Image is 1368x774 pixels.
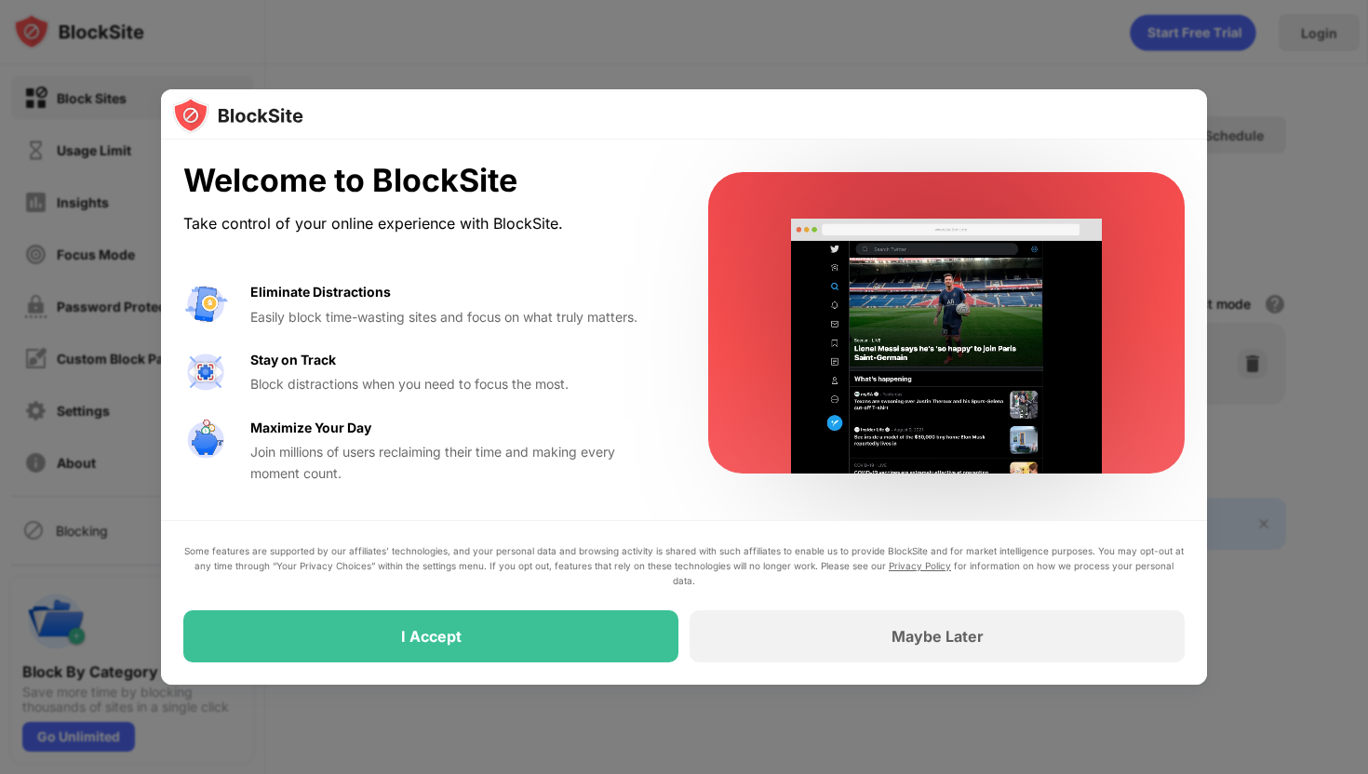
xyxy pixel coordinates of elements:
[183,210,664,237] div: Take control of your online experience with BlockSite.
[250,374,664,394] div: Block distractions when you need to focus the most.
[250,307,664,327] div: Easily block time-wasting sites and focus on what truly matters.
[250,282,391,302] div: Eliminate Distractions
[889,560,951,571] a: Privacy Policy
[183,418,228,462] img: value-safe-time.svg
[183,282,228,327] img: value-avoid-distractions.svg
[172,97,303,134] img: logo-blocksite.svg
[183,162,664,200] div: Welcome to BlockSite
[401,627,462,646] div: I Accept
[250,418,371,438] div: Maximize Your Day
[183,350,228,394] img: value-focus.svg
[250,350,336,370] div: Stay on Track
[892,627,984,646] div: Maybe Later
[183,543,1185,588] div: Some features are supported by our affiliates’ technologies, and your personal data and browsing ...
[250,442,664,484] div: Join millions of users reclaiming their time and making every moment count.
